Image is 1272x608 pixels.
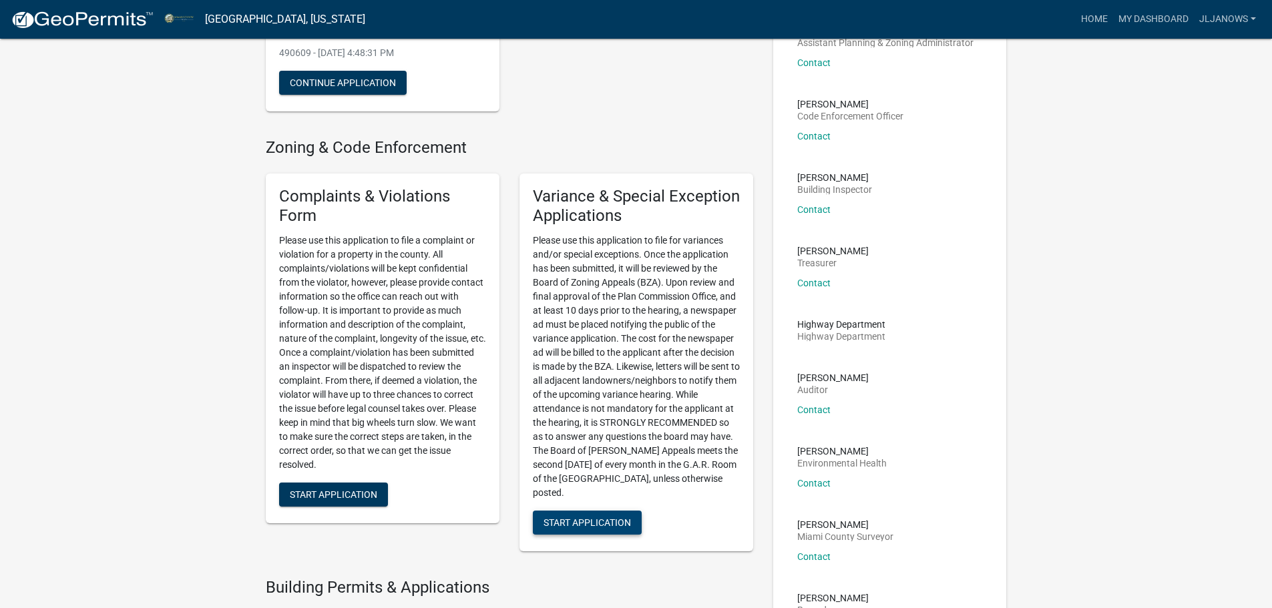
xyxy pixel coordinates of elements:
p: Highway Department [797,320,885,329]
h5: Variance & Special Exception Applications [533,187,740,226]
p: Highway Department [797,332,885,341]
a: Contact [797,404,831,415]
p: [PERSON_NAME] [797,99,903,109]
a: jljanows [1194,7,1261,32]
a: [GEOGRAPHIC_DATA], [US_STATE] [205,8,365,31]
button: Start Application [279,483,388,507]
span: Start Application [544,517,631,527]
a: Contact [797,57,831,68]
a: Home [1076,7,1113,32]
p: [PERSON_NAME] [797,246,869,256]
h4: Zoning & Code Enforcement [266,138,753,158]
a: Contact [797,131,831,141]
a: Contact [797,204,831,215]
h4: Building Permits & Applications [266,578,753,597]
p: 490609 - [DATE] 4:48:31 PM [279,46,486,60]
p: Treasurer [797,258,869,268]
p: Auditor [797,385,869,394]
p: [PERSON_NAME] [797,520,893,529]
p: Please use this application to file a complaint or violation for a property in the county. All co... [279,234,486,472]
p: Miami County Surveyor [797,532,893,541]
a: Contact [797,478,831,489]
p: [PERSON_NAME] [797,373,869,382]
span: Start Application [290,489,377,499]
a: Contact [797,551,831,562]
img: Miami County, Indiana [164,10,194,28]
h5: Complaints & Violations Form [279,187,486,226]
a: My Dashboard [1113,7,1194,32]
p: Code Enforcement Officer [797,111,903,121]
p: [PERSON_NAME] [797,593,869,603]
a: Contact [797,278,831,288]
button: Start Application [533,511,642,535]
p: Please use this application to file for variances and/or special exceptions. Once the application... [533,234,740,500]
p: Assistant Planning & Zoning Administrator [797,38,974,47]
p: Environmental Health [797,459,887,468]
button: Continue Application [279,71,407,95]
p: [PERSON_NAME] [797,173,872,182]
p: Building Inspector [797,185,872,194]
p: [PERSON_NAME] [797,446,887,456]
